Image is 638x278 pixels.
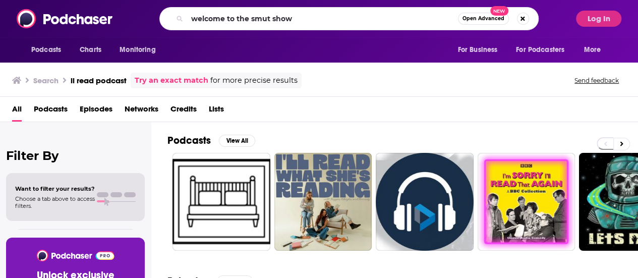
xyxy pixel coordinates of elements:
[490,6,508,16] span: New
[34,101,68,122] a: Podcasts
[577,40,614,60] button: open menu
[125,101,158,122] a: Networks
[170,101,197,122] a: Credits
[462,16,504,21] span: Open Advanced
[167,134,255,147] a: PodcastsView All
[17,9,113,28] img: Podchaser - Follow, Share and Rate Podcasts
[457,43,497,57] span: For Business
[80,43,101,57] span: Charts
[571,76,622,85] button: Send feedback
[135,75,208,86] a: Try an exact match
[112,40,168,60] button: open menu
[584,43,601,57] span: More
[36,250,115,261] img: Podchaser - Follow, Share and Rate Podcasts
[24,40,74,60] button: open menu
[15,185,95,192] span: Want to filter your results?
[12,101,22,122] a: All
[450,40,510,60] button: open menu
[209,101,224,122] a: Lists
[73,40,107,60] a: Charts
[33,76,59,85] h3: Search
[219,135,255,147] button: View All
[167,134,211,147] h2: Podcasts
[6,148,145,163] h2: Filter By
[80,101,112,122] a: Episodes
[509,40,579,60] button: open menu
[187,11,458,27] input: Search podcasts, credits, & more...
[516,43,564,57] span: For Podcasters
[576,11,621,27] button: Log In
[31,43,61,57] span: Podcasts
[120,43,155,57] span: Monitoring
[15,195,95,209] span: Choose a tab above to access filters.
[159,7,539,30] div: Search podcasts, credits, & more...
[71,76,127,85] h3: ll read podcast
[458,13,509,25] button: Open AdvancedNew
[210,75,298,86] span: for more precise results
